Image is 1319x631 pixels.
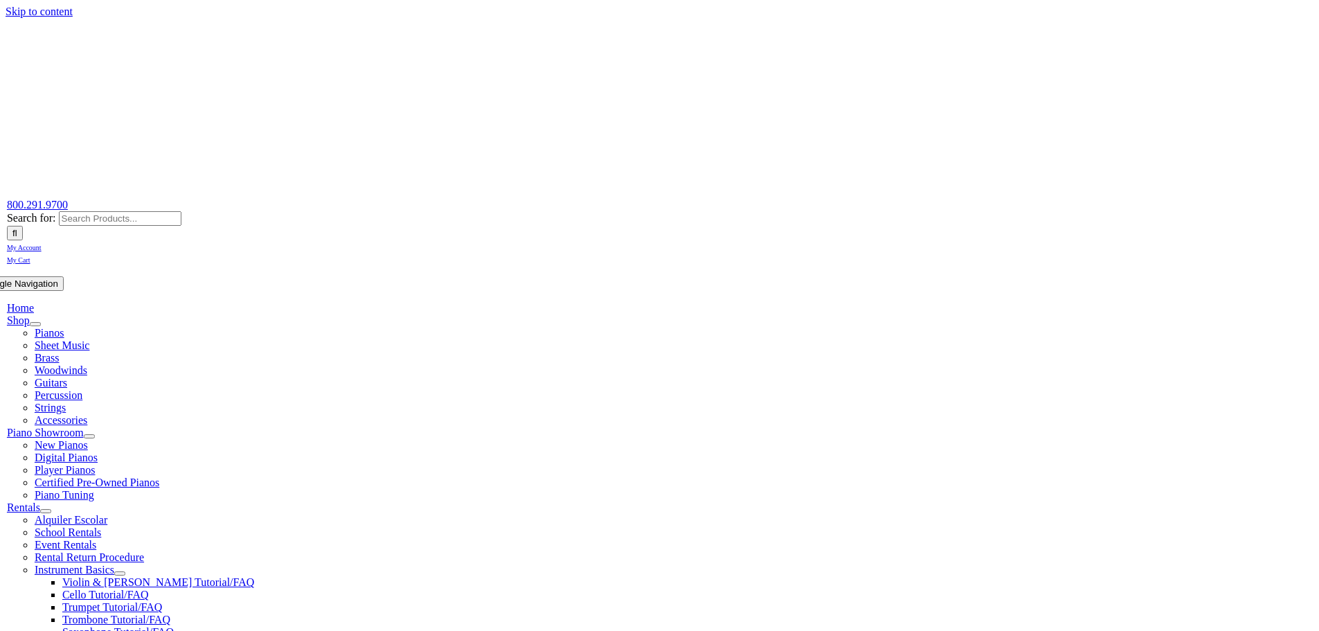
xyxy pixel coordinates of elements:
a: Instrument Basics [35,564,114,576]
a: Pianos [35,327,64,339]
a: Guitars [35,377,67,389]
input: Search Products... [59,211,181,226]
button: Open submenu of Instrument Basics [114,571,125,576]
a: Woodwinds [35,364,87,376]
a: Digital Pianos [35,452,98,463]
a: Player Pianos [35,464,96,476]
a: Accessories [35,414,87,426]
span: My Account [7,244,42,251]
button: Open submenu of Shop [30,322,41,326]
a: Percussion [35,389,82,401]
a: Brass [35,352,60,364]
button: Open submenu of Rentals [40,509,51,513]
a: Violin & [PERSON_NAME] Tutorial/FAQ [62,576,254,588]
a: 800.291.9700 [7,199,68,211]
a: Alquiler Escolar [35,514,107,526]
a: Sheet Music [35,339,90,351]
a: Rental Return Procedure [35,551,144,563]
button: Open submenu of Piano Showroom [84,434,95,438]
a: New Pianos [35,439,88,451]
a: Event Rentals [35,539,96,551]
a: Cello Tutorial/FAQ [62,589,149,601]
a: Skip to content [6,6,73,17]
a: Certified Pre-Owned Pianos [35,477,159,488]
input: Search [7,226,23,240]
span: Search for: [7,212,56,224]
a: Trumpet Tutorial/FAQ [62,601,162,613]
a: My Account [7,240,42,252]
a: Piano Tuning [35,489,94,501]
a: My Cart [7,253,30,265]
a: Shop [7,314,30,326]
a: Home [7,302,34,314]
a: School Rentals [35,526,101,538]
span: My Cart [7,256,30,264]
a: Piano Showroom [7,427,84,438]
a: Strings [35,402,66,414]
a: Rentals [7,501,40,513]
a: Trombone Tutorial/FAQ [62,614,170,625]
